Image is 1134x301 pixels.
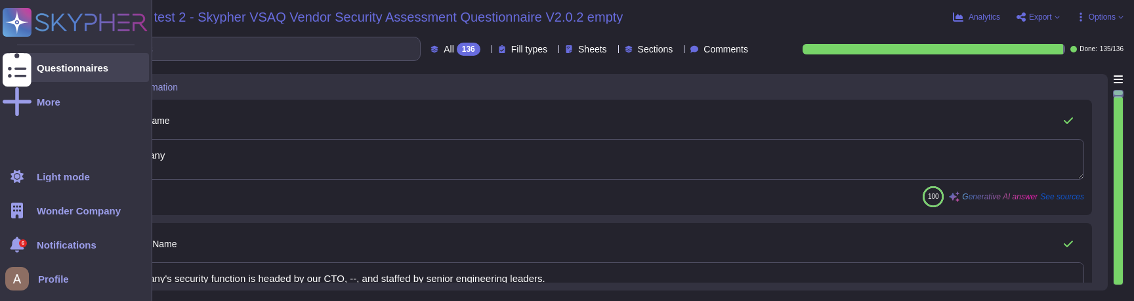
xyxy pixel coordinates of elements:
[1100,46,1123,52] span: 135 / 136
[578,45,607,54] span: Sheets
[5,267,29,291] img: user
[3,53,149,82] a: Questionnaires
[52,37,420,60] input: Search by keywords
[37,240,96,250] span: Notifications
[38,274,69,284] span: Profile
[19,239,27,247] div: 6
[457,43,480,56] div: 136
[37,97,60,107] div: More
[154,10,623,24] span: test 2 - Skypher VSAQ Vendor Security Assessment Questionnaire V2.0.2 empty
[37,206,121,216] span: Wonder Company
[1080,46,1097,52] span: Done:
[1040,193,1084,201] span: See sources
[1029,13,1052,21] span: Export
[953,12,1000,22] button: Analytics
[3,264,38,293] button: user
[444,45,454,54] span: All
[638,45,673,54] span: Sections
[928,193,939,200] span: 100
[511,45,547,54] span: Fill types
[89,139,1084,180] textarea: XXX Company
[37,172,90,182] div: Light mode
[37,63,108,73] div: Questionnaires
[962,193,1038,201] span: Generative AI answer
[703,45,748,54] span: Comments
[1089,13,1116,21] span: Options
[969,13,1000,21] span: Analytics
